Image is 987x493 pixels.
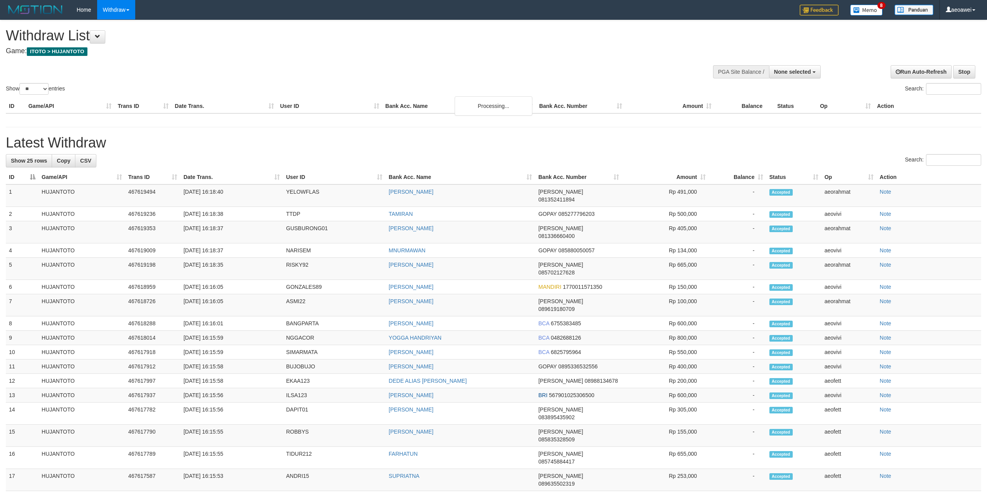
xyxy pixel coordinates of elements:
a: MNURMAWAN [389,247,425,253]
td: - [709,331,766,345]
span: Copy 083895435902 to clipboard [538,414,574,420]
td: Rp 600,000 [622,316,709,331]
th: Balance [715,99,774,113]
th: Amount: activate to sort column ascending [622,170,709,184]
td: [DATE] 16:15:58 [180,359,283,374]
td: HUJANTOTO [38,403,125,425]
td: TIDUR212 [283,447,385,469]
span: Accepted [769,407,793,413]
td: - [709,221,766,243]
span: Accepted [769,392,793,399]
span: Accepted [769,349,793,356]
td: aeofett [821,403,877,425]
td: YELOWFLAS [283,184,385,207]
td: BUJOBUJO [283,359,385,374]
td: aeorahmat [821,221,877,243]
span: Copy 085880050057 to clipboard [558,247,595,253]
a: [PERSON_NAME] [389,349,433,355]
a: [PERSON_NAME] [389,284,433,290]
td: aeorahmat [821,184,877,207]
td: 467618014 [125,331,180,345]
a: Note [880,363,891,370]
td: Rp 134,000 [622,243,709,258]
a: SUPRIATNA [389,473,419,479]
a: [PERSON_NAME] [389,225,433,231]
span: BCA [538,335,549,341]
td: - [709,243,766,258]
a: Note [880,247,891,253]
th: User ID: activate to sort column ascending [283,170,385,184]
td: HUJANTOTO [38,425,125,447]
a: Note [880,349,891,355]
td: 4 [6,243,38,258]
td: 3 [6,221,38,243]
td: TTDP [283,207,385,221]
td: HUJANTOTO [38,447,125,469]
span: [PERSON_NAME] [538,406,583,413]
td: HUJANTOTO [38,345,125,359]
span: Copy 08988134678 to clipboard [585,378,618,384]
td: - [709,258,766,280]
a: Show 25 rows [6,154,52,167]
td: Rp 305,000 [622,403,709,425]
th: Game/API: activate to sort column ascending [38,170,125,184]
td: 467619236 [125,207,180,221]
td: - [709,280,766,294]
td: aeovivi [821,331,877,345]
td: aeovivi [821,207,877,221]
span: Show 25 rows [11,158,47,164]
td: [DATE] 16:15:58 [180,374,283,388]
td: 10 [6,345,38,359]
a: Stop [953,65,975,78]
td: [DATE] 16:18:40 [180,184,283,207]
span: BRI [538,392,547,398]
a: Note [880,473,891,479]
span: GOPAY [538,211,556,217]
td: 467617997 [125,374,180,388]
td: ANDRI15 [283,469,385,491]
span: Copy 0482688126 to clipboard [551,335,581,341]
td: Rp 100,000 [622,294,709,316]
span: Copy 089619180709 to clipboard [538,306,574,312]
span: Copy 085277796203 to clipboard [558,211,595,217]
td: - [709,294,766,316]
td: Rp 600,000 [622,388,709,403]
td: 11 [6,359,38,374]
td: HUJANTOTO [38,184,125,207]
td: RISKY92 [283,258,385,280]
td: 467619494 [125,184,180,207]
a: TAMIRAN [389,211,413,217]
span: Accepted [769,262,793,269]
td: HUJANTOTO [38,207,125,221]
a: Note [880,429,891,435]
td: aeovivi [821,388,877,403]
td: [DATE] 16:15:56 [180,388,283,403]
span: [PERSON_NAME] [538,225,583,231]
td: [DATE] 16:15:59 [180,331,283,345]
span: None selected [774,69,811,75]
td: HUJANTOTO [38,331,125,345]
td: - [709,403,766,425]
th: Date Trans. [172,99,277,113]
td: 467617789 [125,447,180,469]
a: Note [880,406,891,413]
td: aeovivi [821,359,877,374]
td: HUJANTOTO [38,280,125,294]
td: [DATE] 16:15:55 [180,447,283,469]
td: 467617782 [125,403,180,425]
td: 467617912 [125,359,180,374]
span: [PERSON_NAME] [538,378,583,384]
td: NARISEM [283,243,385,258]
td: Rp 550,000 [622,345,709,359]
a: [PERSON_NAME] [389,189,433,195]
span: Accepted [769,226,793,232]
td: Rp 800,000 [622,331,709,345]
a: Note [880,335,891,341]
span: Accepted [769,321,793,327]
td: BANGPARTA [283,316,385,331]
td: 467618726 [125,294,180,316]
td: Rp 155,000 [622,425,709,447]
th: Bank Acc. Name [382,99,536,113]
td: HUJANTOTO [38,469,125,491]
td: HUJANTOTO [38,374,125,388]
